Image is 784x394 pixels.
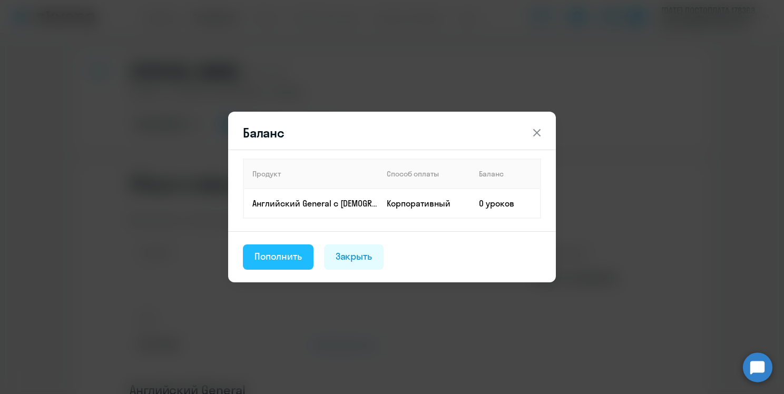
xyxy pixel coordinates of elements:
[471,189,541,218] td: 0 уроков
[228,124,556,141] header: Баланс
[243,244,313,270] button: Пополнить
[324,244,384,270] button: Закрыть
[336,250,373,263] div: Закрыть
[378,159,471,189] th: Способ оплаты
[252,198,378,209] p: Английский General с [DEMOGRAPHIC_DATA] преподавателем
[471,159,541,189] th: Баланс
[254,250,302,263] div: Пополнить
[243,159,378,189] th: Продукт
[378,189,471,218] td: Корпоративный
